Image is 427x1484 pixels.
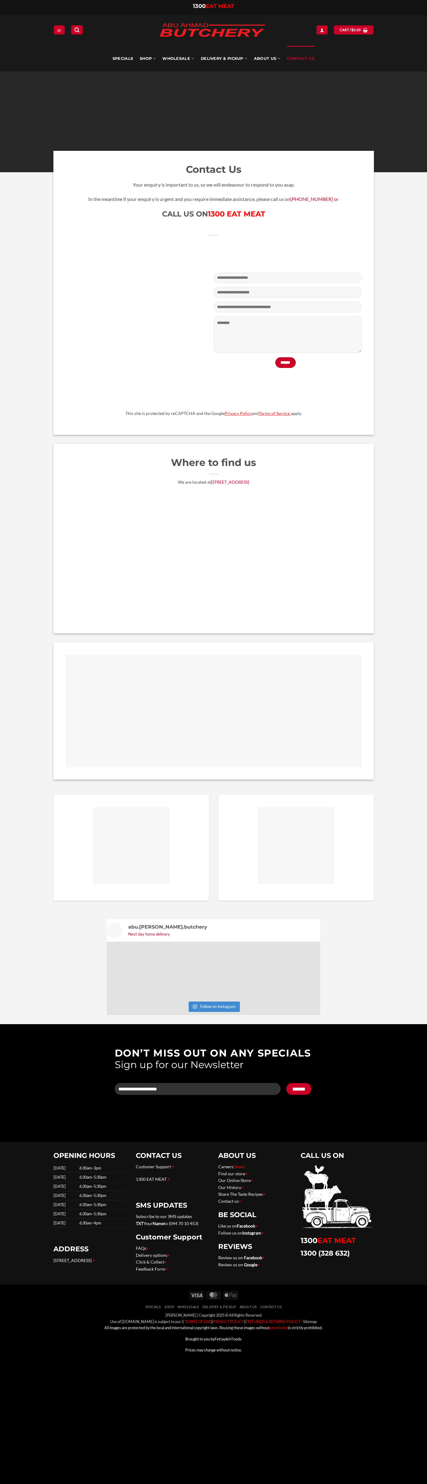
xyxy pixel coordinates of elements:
[260,1305,282,1309] a: Contact Us
[136,1253,170,1258] a: Delivery options>
[136,1233,209,1242] h2: Customer Support
[287,46,314,71] a: Contact Us
[53,1182,78,1191] td: [DATE]
[115,1047,311,1059] strong: Don’t miss out on any specials
[115,1081,313,1097] form: Contact form
[53,1336,374,1342] p: Brought to you by
[66,479,362,486] p: We are located at
[164,1259,167,1264] span: >
[53,1209,78,1219] td: [DATE]
[53,1200,78,1209] td: [DATE]
[53,1258,92,1263] a: [STREET_ADDRESS]
[218,1242,291,1251] h2: REVIEWS
[53,1219,78,1228] td: [DATE]
[115,1060,313,1070] h3: Sign up for our Newsletter
[184,1319,211,1324] a: TERMS OF USE
[251,1178,253,1183] span: >
[167,1253,170,1258] span: >
[66,195,362,203] p: In the meantime if your enquiry is urgent and you require immediate assistance, please call us on
[230,807,362,884] a: Abu-Ahmad-Butchery-Sydney-Online-Halal-Butcher-review abu ahmad butchery on facebook
[78,1219,127,1228] td: 6:30am–4pm
[301,1319,302,1324] a: -
[66,410,362,417] p: This site is protected by reCAPTCHA and the Google and apply.
[66,181,362,189] p: Your enquiry is important to us, so we will endeavour to respond to you asap.
[301,1163,374,1230] img: 1300eatmeat.png
[290,196,339,202] a: [PHONE_NUMBER] or
[136,1259,167,1264] a: Click & Collect>
[165,1305,174,1309] a: SHOP
[53,1191,78,1200] td: [DATE]
[351,28,361,32] bdi: 0.00
[154,19,270,42] img: Abu Ahmad Butchery
[53,1325,374,1331] p: All images are protected by the local and international copyright laws. Reusing these images with...
[128,932,170,937] p: Next day home delivery
[92,1258,95,1263] span: >
[53,1245,127,1253] h2: ADDRESS
[218,1191,265,1197] a: Share The Taste Recipes>
[301,1249,350,1257] a: 1300 (328 632)
[301,1236,356,1245] a: 1300EAT MEAT
[162,46,194,71] a: Wholesale
[78,1209,127,1219] td: 6:30am–5:30pm
[136,1164,171,1169] a: Customer Support
[136,1246,149,1251] a: FAQs>
[78,1163,127,1173] td: 6:30am–3pm
[136,1177,167,1182] a: 1300 EAT MEAT
[136,1213,209,1227] p: Subscribe to our SMS updates Your to (044 70 10 453)
[317,1236,356,1245] span: EAT MEAT
[66,807,197,884] a: Abu-Ahmad-Butchery-Sydney-Online-Halal-Butcher-review abu ahmad butchery on Google
[263,1191,265,1197] span: >
[168,1177,170,1182] span: >
[136,1201,209,1210] h2: SMS UPDATES
[270,1325,288,1330] font: permission
[233,1164,244,1169] span: {New}
[136,1151,209,1160] h2: CONTACT US
[53,1173,78,1182] td: [DATE]
[113,46,133,71] a: Specials
[255,1223,258,1228] span: >
[218,1185,244,1190] a: Our History>
[245,1171,248,1176] span: >
[262,1255,265,1260] span: >
[218,1171,248,1176] a: Find our store>
[54,25,65,34] a: Menu
[258,807,334,884] img: Contact Us
[66,209,362,219] h1: CALL US ON
[71,25,83,34] a: Search
[201,46,247,71] a: Delivery & Pickup
[93,807,169,884] img: Contact Us
[214,273,362,372] form: Contact form
[218,1210,291,1219] h2: BE SOCIAL
[213,1319,244,1324] a: PRIVACY POLICY
[128,924,320,930] h3: abu.[PERSON_NAME].butchery
[218,1223,291,1236] p: Like us on Follow us on
[208,209,265,218] a: 1300 EAT MEAT
[146,1246,149,1251] span: >
[218,1198,241,1204] a: Contact us>
[303,1319,317,1324] a: Sitemap
[202,1305,236,1309] a: Delivery & Pickup
[225,411,252,416] span: Privacy Policy
[317,25,327,34] a: Login
[241,1185,244,1190] span: >
[215,1337,242,1341] a: Fettayleh Foods
[301,1151,374,1160] h2: CALL US ON
[53,1163,78,1173] td: [DATE]
[145,1305,161,1309] a: Specials
[242,1230,261,1235] a: Instagram
[247,1319,301,1324] a: REFUNDS & RETURNS POLICY
[254,46,280,71] a: About Us
[178,1305,199,1309] a: Wholesale
[53,1347,374,1353] p: Prices may change without notice.
[240,1305,257,1309] a: About Us
[259,411,290,416] a: Terms of Service
[188,1290,239,1300] div: Payment icons
[136,1266,168,1271] a: Feedback Form>
[239,1198,241,1204] span: >
[193,3,234,9] a: 1300EAT MEAT
[66,456,362,469] h2: Where to find us
[172,1164,174,1169] span: >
